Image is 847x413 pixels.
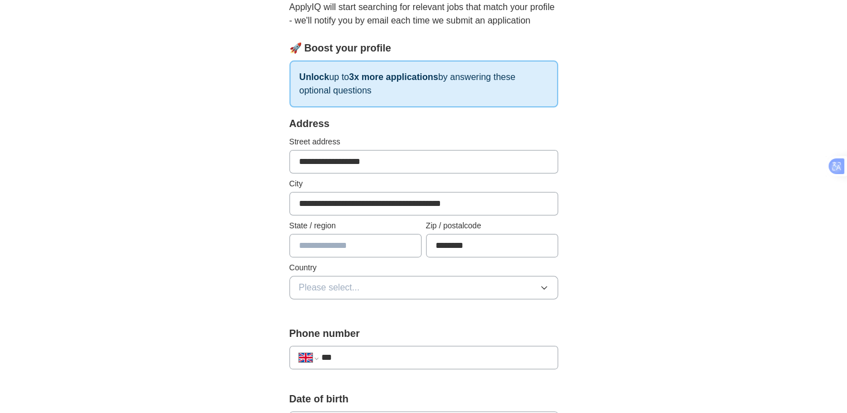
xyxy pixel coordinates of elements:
strong: 3x more applications [349,72,438,82]
label: Phone number [289,326,558,341]
label: Date of birth [289,392,558,407]
p: up to by answering these optional questions [289,60,558,107]
label: Country [289,262,558,274]
label: Zip / postalcode [426,220,558,232]
div: 🚀 Boost your profile [289,41,558,56]
button: Please select... [289,276,558,299]
label: Street address [289,136,558,148]
span: Please select... [299,281,360,294]
p: ApplyIQ will start searching for relevant jobs that match your profile - we'll notify you by emai... [289,1,558,27]
div: Address [289,116,558,132]
label: City [289,178,558,190]
strong: Unlock [300,72,329,82]
label: State / region [289,220,422,232]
